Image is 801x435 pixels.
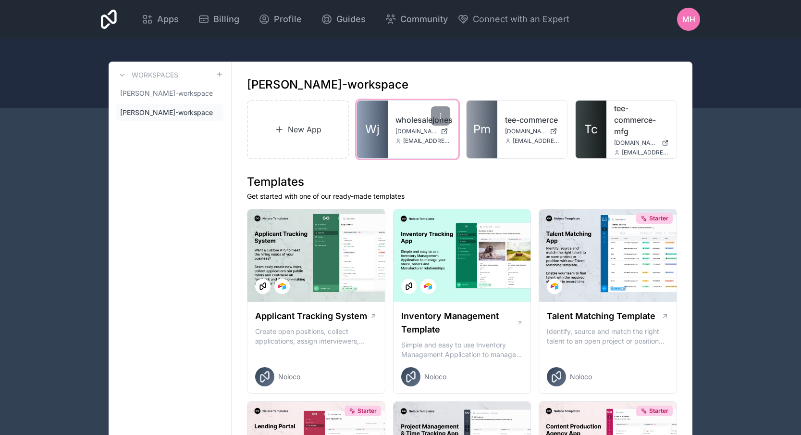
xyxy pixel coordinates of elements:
[457,13,569,26] button: Connect with an Expert
[614,102,669,137] a: tee-commerce-mfg
[357,101,388,158] a: Wj
[614,139,658,147] span: [DOMAIN_NAME]
[336,13,366,26] span: Guides
[424,282,432,290] img: Airtable Logo
[584,122,598,137] span: Tc
[424,372,446,382] span: Noloco
[134,9,186,30] a: Apps
[278,372,300,382] span: Noloco
[614,139,669,147] a: [DOMAIN_NAME]
[116,85,223,102] a: [PERSON_NAME]-workspace
[505,114,560,126] a: tee-commerce
[649,407,668,415] span: Starter
[547,327,669,346] p: Identify, source and match the right talent to an open project or position with our Talent Matchi...
[190,9,247,30] a: Billing
[395,128,437,135] span: [DOMAIN_NAME]
[247,77,408,92] h1: [PERSON_NAME]-workspace
[570,372,592,382] span: Noloco
[576,101,606,158] a: Tc
[400,13,448,26] span: Community
[357,407,377,415] span: Starter
[547,309,655,323] h1: Talent Matching Template
[116,69,178,81] a: Workspaces
[365,122,380,137] span: Wj
[132,70,178,80] h3: Workspaces
[377,9,456,30] a: Community
[247,192,677,201] p: Get started with one of our ready-made templates
[682,13,695,25] span: MH
[274,13,302,26] span: Profile
[120,108,213,117] span: [PERSON_NAME]-workspace
[649,215,668,222] span: Starter
[513,137,560,145] span: [EMAIL_ADDRESS][DOMAIN_NAME]
[247,100,349,159] a: New App
[255,327,377,346] p: Create open positions, collect applications, assign interviewers, centralise candidate feedback a...
[467,101,497,158] a: Pm
[247,174,677,190] h1: Templates
[473,122,491,137] span: Pm
[313,9,373,30] a: Guides
[395,114,450,126] a: wholesalejones
[157,13,179,26] span: Apps
[278,282,286,290] img: Airtable Logo
[551,282,558,290] img: Airtable Logo
[116,104,223,121] a: [PERSON_NAME]-workspace
[213,13,239,26] span: Billing
[403,137,450,145] span: [EMAIL_ADDRESS][DOMAIN_NAME]
[255,309,367,323] h1: Applicant Tracking System
[251,9,309,30] a: Profile
[395,128,450,135] a: [DOMAIN_NAME]
[120,89,213,98] span: [PERSON_NAME]-workspace
[401,309,517,336] h1: Inventory Management Template
[401,340,523,359] p: Simple and easy to use Inventory Management Application to manage your stock, orders and Manufact...
[505,128,546,135] span: [DOMAIN_NAME]
[622,149,669,156] span: [EMAIL_ADDRESS][DOMAIN_NAME]
[505,128,560,135] a: [DOMAIN_NAME]
[473,13,569,26] span: Connect with an Expert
